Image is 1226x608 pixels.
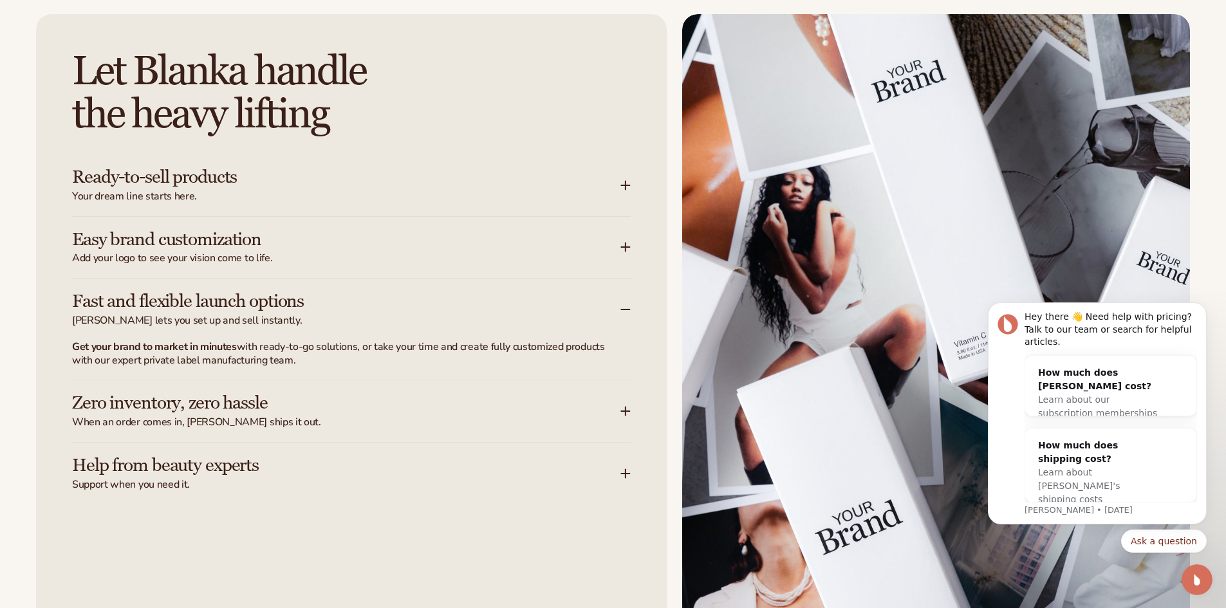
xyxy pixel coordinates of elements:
strong: Get your brand to market in minutes [72,340,237,354]
p: with ready-to-go solutions, or take your time and create fully customized products with our exper... [72,340,615,367]
h3: Easy brand customization [72,230,582,250]
iframe: Intercom notifications message [969,273,1226,573]
span: [PERSON_NAME] lets you set up and sell instantly. [72,314,620,327]
span: Support when you need it. [72,478,620,492]
h3: Help from beauty experts [72,456,582,475]
h3: Fast and flexible launch options [72,291,582,311]
span: Your dream line starts here. [72,190,620,203]
h2: Let Blanka handle the heavy lifting [72,50,631,136]
h3: Ready-to-sell products [72,167,582,187]
iframe: Intercom live chat [1182,564,1212,595]
span: Add your logo to see your vision come to life. [72,252,620,265]
span: When an order comes in, [PERSON_NAME] ships it out. [72,416,620,429]
h3: Zero inventory, zero hassle [72,393,582,413]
